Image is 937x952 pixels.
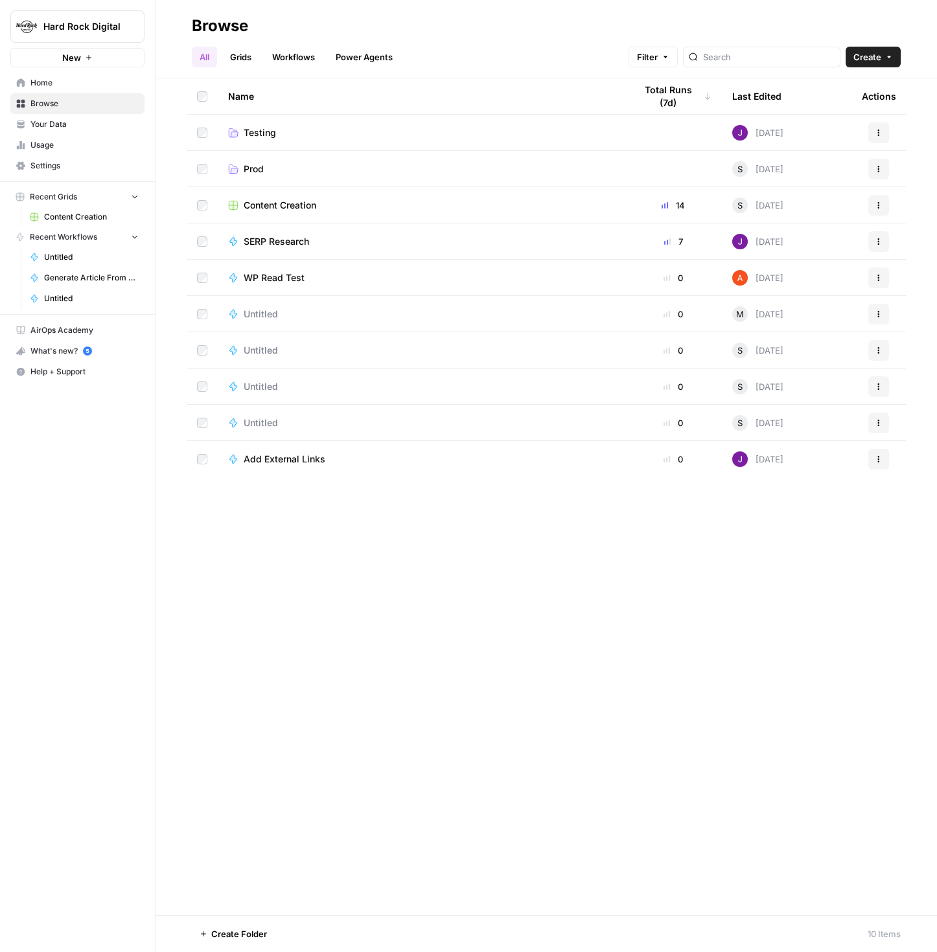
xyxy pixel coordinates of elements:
[635,78,711,114] div: Total Runs (7d)
[30,160,139,172] span: Settings
[10,320,145,341] a: AirOps Academy
[192,16,248,36] div: Browse
[737,199,743,212] span: S
[10,93,145,114] a: Browse
[244,235,309,248] span: SERP Research
[228,235,614,248] a: SERP Research
[732,234,748,249] img: nj1ssy6o3lyd6ijko0eoja4aphzn
[732,270,783,286] div: [DATE]
[244,416,278,429] span: Untitled
[732,379,783,394] div: [DATE]
[43,20,122,33] span: Hard Rock Digital
[228,416,614,429] a: Untitled
[732,125,783,141] div: [DATE]
[868,927,901,940] div: 10 Items
[244,344,278,357] span: Untitled
[635,308,711,321] div: 0
[83,346,92,356] a: 5
[244,199,316,212] span: Content Creation
[44,272,139,284] span: Generate Article From Outline
[15,15,38,38] img: Hard Rock Digital Logo
[732,270,748,286] img: cje7zb9ux0f2nqyv5qqgv3u0jxek
[24,267,145,288] a: Generate Article From Outline
[24,288,145,309] a: Untitled
[328,47,400,67] a: Power Agents
[228,199,614,212] a: Content Creation
[192,47,217,67] a: All
[44,293,139,304] span: Untitled
[635,199,711,212] div: 14
[244,163,264,176] span: Prod
[24,247,145,267] a: Untitled
[62,51,81,64] span: New
[228,78,614,114] div: Name
[732,198,783,213] div: [DATE]
[192,924,275,944] button: Create Folder
[853,51,881,63] span: Create
[30,139,139,151] span: Usage
[732,451,748,467] img: nj1ssy6o3lyd6ijko0eoja4aphzn
[24,207,145,227] a: Content Creation
[44,251,139,263] span: Untitled
[228,308,614,321] a: Untitled
[244,453,325,466] span: Add External Links
[732,125,748,141] img: nj1ssy6o3lyd6ijko0eoja4aphzn
[635,380,711,393] div: 0
[10,187,145,207] button: Recent Grids
[703,51,835,63] input: Search
[732,451,783,467] div: [DATE]
[10,361,145,382] button: Help + Support
[10,114,145,135] a: Your Data
[635,344,711,357] div: 0
[30,119,139,130] span: Your Data
[732,306,783,322] div: [DATE]
[635,235,711,248] div: 7
[244,271,305,284] span: WP Read Test
[737,380,743,393] span: S
[10,341,145,361] button: What's new? 5
[732,415,783,431] div: [DATE]
[732,78,781,114] div: Last Edited
[228,126,614,139] a: Testing
[629,47,678,67] button: Filter
[10,155,145,176] a: Settings
[211,927,267,940] span: Create Folder
[637,51,658,63] span: Filter
[737,344,743,357] span: S
[244,308,278,321] span: Untitled
[732,343,783,358] div: [DATE]
[862,78,896,114] div: Actions
[244,380,278,393] span: Untitled
[846,47,901,67] button: Create
[222,47,259,67] a: Grids
[10,73,145,93] a: Home
[30,191,77,203] span: Recent Grids
[30,231,97,243] span: Recent Workflows
[244,126,276,139] span: Testing
[737,163,743,176] span: S
[30,366,139,378] span: Help + Support
[264,47,323,67] a: Workflows
[228,453,614,466] a: Add External Links
[30,98,139,109] span: Browse
[228,271,614,284] a: WP Read Test
[635,416,711,429] div: 0
[732,234,783,249] div: [DATE]
[228,380,614,393] a: Untitled
[10,227,145,247] button: Recent Workflows
[732,161,783,177] div: [DATE]
[228,163,614,176] a: Prod
[736,308,744,321] span: M
[44,211,139,223] span: Content Creation
[86,348,89,354] text: 5
[30,77,139,89] span: Home
[30,324,139,336] span: AirOps Academy
[635,271,711,284] div: 0
[635,453,711,466] div: 0
[10,48,145,67] button: New
[10,10,145,43] button: Workspace: Hard Rock Digital
[11,341,144,361] div: What's new?
[228,344,614,357] a: Untitled
[10,135,145,155] a: Usage
[737,416,743,429] span: S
